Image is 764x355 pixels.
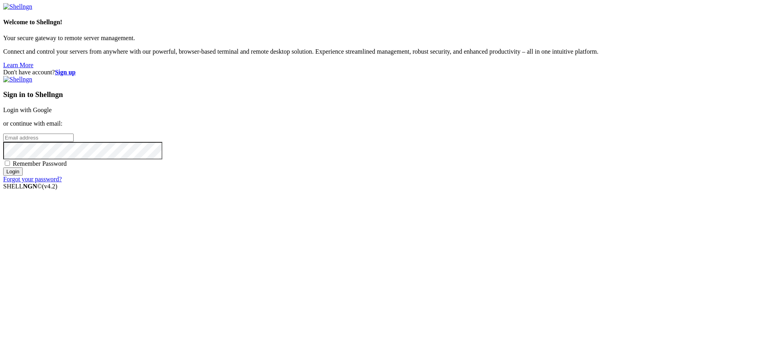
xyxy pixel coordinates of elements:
input: Email address [3,134,74,142]
span: SHELL © [3,183,57,190]
input: Remember Password [5,161,10,166]
a: Forgot your password? [3,176,62,182]
img: Shellngn [3,3,32,10]
p: or continue with email: [3,120,761,127]
h3: Sign in to Shellngn [3,90,761,99]
h4: Welcome to Shellngn! [3,19,761,26]
input: Login [3,167,23,176]
b: NGN [23,183,37,190]
a: Sign up [55,69,76,76]
p: Connect and control your servers from anywhere with our powerful, browser-based terminal and remo... [3,48,761,55]
a: Learn More [3,62,33,68]
span: 4.2.0 [42,183,58,190]
div: Don't have account? [3,69,761,76]
p: Your secure gateway to remote server management. [3,35,761,42]
img: Shellngn [3,76,32,83]
a: Login with Google [3,107,52,113]
span: Remember Password [13,160,67,167]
